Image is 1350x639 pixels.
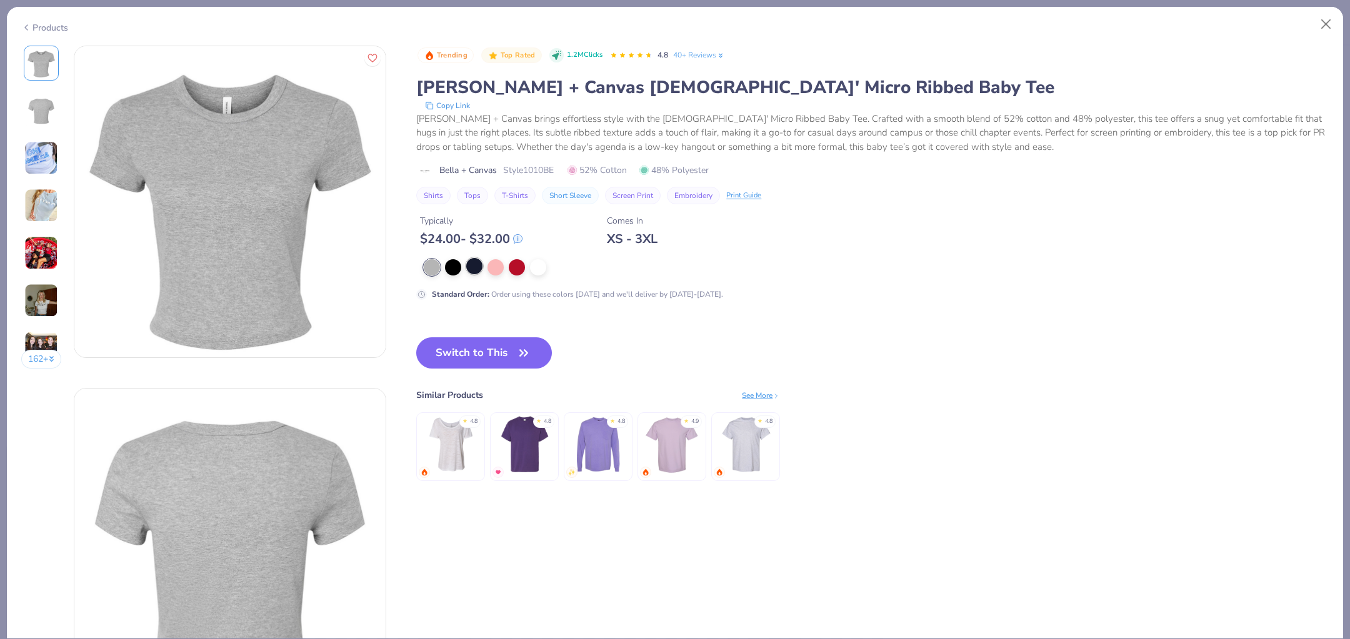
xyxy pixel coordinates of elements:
div: 4.8 [470,417,477,426]
img: trending.gif [716,468,723,476]
span: Top Rated [501,52,536,59]
div: Similar Products [416,389,483,402]
img: User generated content [24,236,58,270]
div: Products [21,21,68,34]
div: XS - 3XL [607,231,657,247]
span: 48% Polyester [639,164,709,177]
button: Tops [457,187,488,204]
img: trending.gif [421,468,428,476]
button: Shirts [416,187,451,204]
img: User generated content [24,141,58,175]
button: Close [1314,12,1338,36]
img: Comfort Colors Adult Heavyweight RS Long-Sleeve Pocket T-Shirt [569,415,628,474]
button: Badge Button [481,47,541,64]
button: 162+ [21,350,62,369]
img: Top Rated sort [488,51,498,61]
img: newest.gif [568,468,576,476]
div: [PERSON_NAME] + Canvas brings effortless style with the [DEMOGRAPHIC_DATA]' Micro Ribbed Baby Tee... [416,112,1329,154]
div: Comes In [607,214,657,227]
div: [PERSON_NAME] + Canvas [DEMOGRAPHIC_DATA]' Micro Ribbed Baby Tee [416,76,1329,99]
div: See More [742,390,780,401]
button: copy to clipboard [421,99,474,112]
img: Back [26,96,56,126]
div: $ 24.00 - $ 32.00 [420,231,522,247]
div: ★ [536,417,541,422]
img: Bella + Canvas Ladies' Slouchy T-Shirt [421,415,481,474]
strong: Standard Order : [432,289,489,299]
div: Typically [420,214,522,227]
button: Badge Button [417,47,474,64]
img: User generated content [24,331,58,365]
div: 4.8 [617,417,625,426]
button: Switch to This [416,337,552,369]
button: Like [364,50,381,66]
div: 4.8 [544,417,551,426]
button: Short Sleeve [542,187,599,204]
img: User generated content [24,284,58,317]
img: Front [26,48,56,78]
button: Embroidery [667,187,720,204]
div: 4.8 Stars [610,46,652,66]
span: Trending [437,52,467,59]
div: Print Guide [726,191,761,201]
div: ★ [462,417,467,422]
div: ★ [610,417,615,422]
img: trending.gif [642,468,649,476]
span: 52% Cotton [567,164,627,177]
span: Bella + Canvas [439,164,497,177]
img: Trending sort [424,51,434,61]
img: Hanes Unisex 5.2 Oz. Comfortsoft Cotton T-Shirt [495,415,554,474]
span: Style 1010BE [503,164,554,177]
img: Front [74,46,386,357]
span: 4.8 [657,50,668,60]
a: 40+ Reviews [673,49,725,61]
img: Comfort Colors Adult Heavyweight T-Shirt [642,415,702,474]
div: 4.9 [691,417,699,426]
img: brand logo [416,166,433,176]
img: User generated content [24,189,58,222]
button: T-Shirts [494,187,536,204]
div: Order using these colors [DATE] and we'll deliver by [DATE]-[DATE]. [432,289,723,300]
div: ★ [757,417,762,422]
div: 4.8 [765,417,772,426]
div: ★ [684,417,689,422]
button: Screen Print [605,187,661,204]
img: Gildan Adult Heavy Cotton T-Shirt [716,415,776,474]
img: MostFav.gif [494,468,502,476]
span: 1.2M Clicks [567,50,602,61]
